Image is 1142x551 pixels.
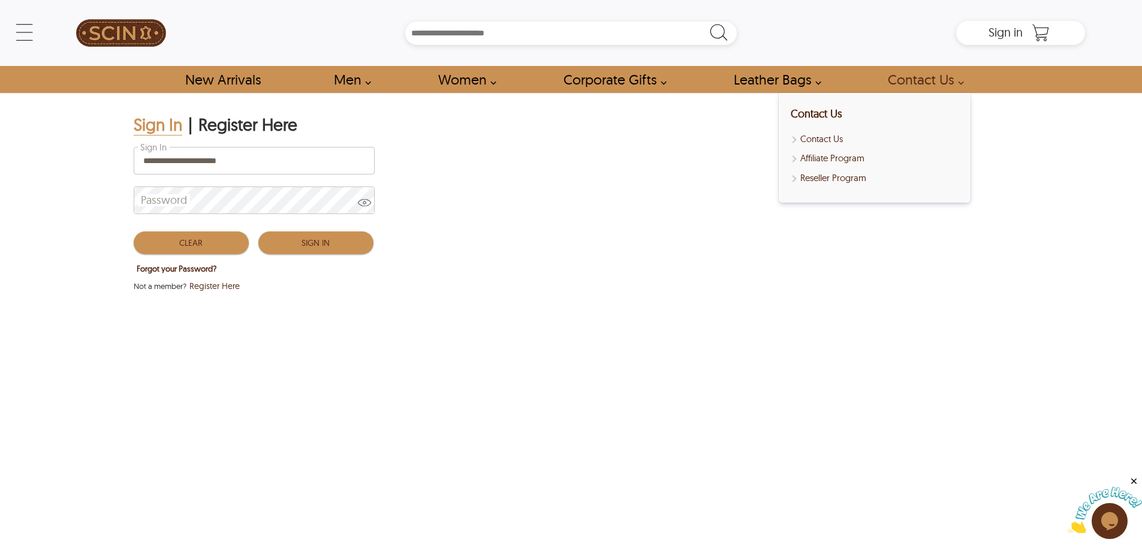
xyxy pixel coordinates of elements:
[134,231,249,254] button: Clear
[424,66,503,93] a: Shop Women Leather Jackets
[171,66,274,93] a: Shop New Arrivals
[989,25,1023,40] span: Sign in
[134,114,182,136] div: Sign In
[128,297,284,323] iframe: Sign in with Google Button
[791,171,959,185] a: Reseller Program
[258,231,373,254] button: Sign In
[1029,24,1053,42] a: Shopping Cart
[720,66,828,93] a: Shop Leather Bags
[76,6,166,60] img: SCIN
[189,280,240,292] span: Register Here
[989,29,1023,38] a: Sign in
[550,66,673,93] a: Shop Leather Corporate Gifts
[791,107,842,121] a: Contact Us
[134,261,219,276] button: Forgot your Password?
[791,152,959,165] a: Affiliate Program
[791,133,959,146] a: Contact Us
[57,6,185,60] a: SCIN
[134,280,186,292] span: Not a member?
[188,114,192,136] div: |
[284,298,427,322] iframe: fb:login_button Facebook Social Plugin
[320,66,378,93] a: shop men's leather jackets
[1068,476,1142,533] iframe: chat widget
[874,66,971,93] a: contact-us
[198,114,297,136] div: Register Here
